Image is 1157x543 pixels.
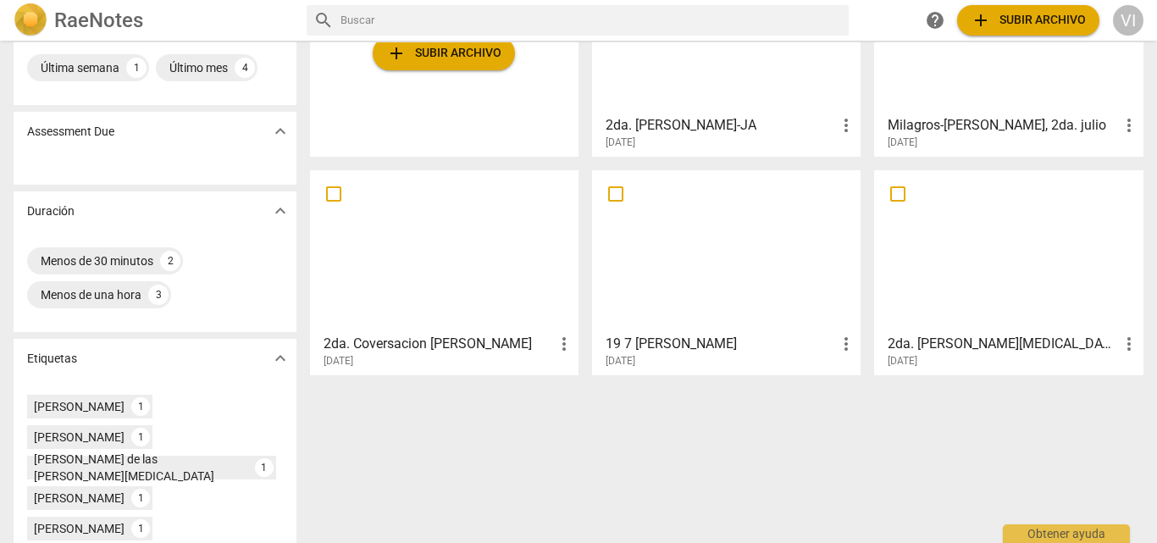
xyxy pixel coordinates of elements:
h3: Milagros-Arturo, 2da. julio [888,115,1118,136]
input: Buscar [340,7,843,34]
div: 1 [131,428,150,446]
span: expand_more [270,201,291,221]
a: 19 7 [PERSON_NAME][DATE] [598,176,855,368]
span: [DATE] [888,354,917,368]
span: expand_more [270,121,291,141]
div: 1 [131,519,150,538]
p: Assessment Due [27,123,114,141]
span: add [971,10,991,30]
a: Obtener ayuda [920,5,950,36]
span: [DATE] [606,136,635,150]
h3: 19 7 Sofi Pinasco [606,334,836,354]
div: 1 [131,397,150,416]
span: more_vert [1119,115,1139,136]
h3: 2da. Coversacion Viviana [324,334,554,354]
p: Etiquetas [27,350,77,368]
div: 3 [148,285,169,305]
a: LogoRaeNotes [14,3,293,37]
h3: 2da. Julio Maria Mercedes Colina [888,334,1118,354]
button: Mostrar más [268,346,293,371]
div: Última semana [41,59,119,76]
div: 1 [131,489,150,507]
span: [DATE] [606,354,635,368]
span: Subir archivo [971,10,1086,30]
a: 2da. [PERSON_NAME][MEDICAL_DATA][DATE] [880,176,1137,368]
span: Subir archivo [386,43,501,64]
div: 1 [126,58,147,78]
span: search [313,10,334,30]
span: more_vert [1119,334,1139,354]
div: Obtener ayuda [1003,524,1130,543]
span: more_vert [836,334,856,354]
div: 2 [160,251,180,271]
span: add [386,43,407,64]
button: VI [1113,5,1143,36]
span: expand_more [270,348,291,368]
div: 1 [255,458,274,477]
div: Último mes [169,59,228,76]
span: help [925,10,945,30]
div: [PERSON_NAME] de las [PERSON_NAME][MEDICAL_DATA] [34,451,248,485]
button: Mostrar más [268,119,293,144]
div: [PERSON_NAME] [34,520,125,537]
div: [PERSON_NAME] [34,429,125,446]
span: more_vert [554,334,574,354]
a: 2da. Coversacion [PERSON_NAME][DATE] [316,176,573,368]
button: Subir [957,5,1099,36]
span: more_vert [836,115,856,136]
span: [DATE] [324,354,353,368]
button: Mostrar más [268,198,293,224]
h2: RaeNotes [54,8,143,32]
span: [DATE] [888,136,917,150]
button: Subir [373,36,515,70]
div: Menos de 30 minutos [41,252,153,269]
div: 4 [235,58,255,78]
h3: 2da. julio Cynthia Castaneda-JA [606,115,836,136]
p: Duración [27,202,75,220]
div: Menos de una hora [41,286,141,303]
div: [PERSON_NAME] [34,398,125,415]
img: Logo [14,3,47,37]
div: [PERSON_NAME] [34,490,125,507]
